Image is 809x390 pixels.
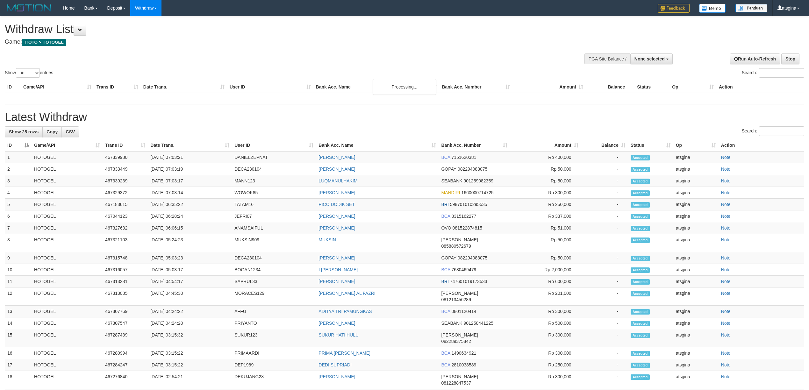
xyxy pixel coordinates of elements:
[103,306,148,317] td: 467307769
[141,81,227,93] th: Date Trans.
[32,306,103,317] td: HOTOGEL
[458,167,487,172] span: Copy 082294083075 to clipboard
[148,252,232,264] td: [DATE] 05:03:23
[232,139,316,151] th: User ID: activate to sort column ascending
[673,264,719,276] td: atsgina
[5,252,32,264] td: 9
[5,306,32,317] td: 13
[319,178,357,183] a: LUQMANULHAKIM
[719,139,804,151] th: Action
[441,380,471,386] span: Copy 081228847537 to clipboard
[5,23,533,36] h1: Withdraw List
[5,39,533,45] h4: Game:
[451,309,476,314] span: Copy 0801120414 to clipboard
[148,151,232,163] td: [DATE] 07:03:21
[510,151,581,163] td: Rp 400,000
[441,237,478,242] span: [PERSON_NAME]
[673,187,719,199] td: atsgina
[441,225,451,230] span: OVO
[148,276,232,287] td: [DATE] 04:54:17
[721,225,731,230] a: Note
[32,276,103,287] td: HOTOGEL
[510,222,581,234] td: Rp 51,000
[464,321,493,326] span: Copy 901258441225 to clipboard
[441,244,471,249] span: Copy 085880572679 to clipboard
[510,199,581,210] td: Rp 250,000
[5,234,32,252] td: 8
[631,363,650,368] span: Accepted
[673,371,719,389] td: atsgina
[581,252,628,264] td: -
[673,151,719,163] td: atsgina
[32,163,103,175] td: HOTOGEL
[319,291,375,296] a: [PERSON_NAME] AL FAZRI
[148,139,232,151] th: Date Trans.: activate to sort column ascending
[631,256,650,261] span: Accepted
[5,359,32,371] td: 17
[451,362,476,367] span: Copy 2810038589 to clipboard
[32,222,103,234] td: HOTOGEL
[373,79,436,95] div: Processing...
[450,202,487,207] span: Copy 598701010295535 to clipboard
[631,179,650,184] span: Accepted
[510,276,581,287] td: Rp 600,000
[232,287,316,306] td: MORACES129
[581,347,628,359] td: -
[32,187,103,199] td: HOTOGEL
[319,374,355,379] a: [PERSON_NAME]
[32,139,103,151] th: Game/API: activate to sort column ascending
[5,264,32,276] td: 10
[148,234,232,252] td: [DATE] 05:24:23
[32,175,103,187] td: HOTOGEL
[148,163,232,175] td: [DATE] 07:03:19
[759,126,804,136] input: Search:
[5,329,32,347] td: 15
[441,309,450,314] span: BCA
[581,175,628,187] td: -
[32,317,103,329] td: HOTOGEL
[103,264,148,276] td: 467316057
[721,190,731,195] a: Note
[699,4,726,13] img: Button%20Memo.svg
[32,199,103,210] td: HOTOGEL
[319,190,355,195] a: [PERSON_NAME]
[673,252,719,264] td: atsgina
[462,190,494,195] span: Copy 1660000714725 to clipboard
[510,175,581,187] td: Rp 50,000
[5,163,32,175] td: 2
[441,190,460,195] span: MANDIRI
[232,151,316,163] td: DANIELZEPNAT
[103,329,148,347] td: 467287439
[673,234,719,252] td: atsgina
[148,264,232,276] td: [DATE] 05:03:17
[721,309,731,314] a: Note
[673,306,719,317] td: atsgina
[313,81,440,93] th: Bank Acc. Name
[441,297,471,302] span: Copy 081213456289 to clipboard
[32,329,103,347] td: HOTOGEL
[232,264,316,276] td: BOGAN1234
[631,226,650,231] span: Accepted
[103,252,148,264] td: 467315748
[441,279,448,284] span: BRI
[232,163,316,175] td: DECA230104
[319,279,355,284] a: [PERSON_NAME]
[721,351,731,356] a: Note
[232,317,316,329] td: PRIYANTO
[66,129,75,134] span: CSV
[94,81,141,93] th: Trans ID
[586,81,634,93] th: Balance
[512,81,586,93] th: Amount
[781,53,799,64] a: Stop
[581,151,628,163] td: -
[721,279,731,284] a: Note
[581,187,628,199] td: -
[581,359,628,371] td: -
[441,362,450,367] span: BCA
[32,252,103,264] td: HOTOGEL
[630,53,673,64] button: None selected
[721,291,731,296] a: Note
[319,267,358,272] a: I [PERSON_NAME]
[32,347,103,359] td: HOTOGEL
[103,175,148,187] td: 467339239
